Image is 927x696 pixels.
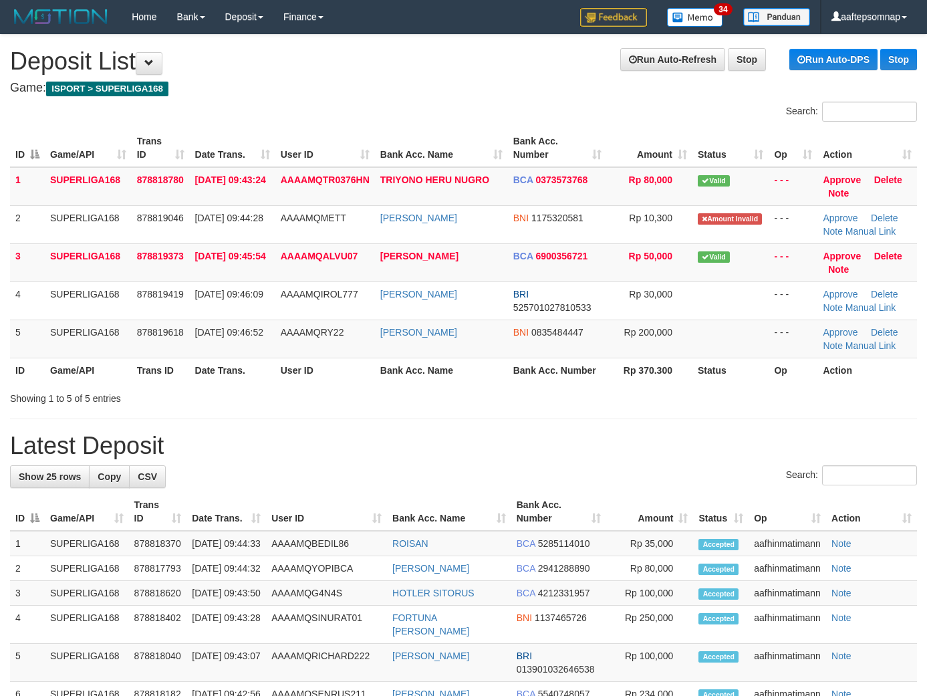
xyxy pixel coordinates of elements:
td: SUPERLIGA168 [45,281,132,320]
td: 878818370 [129,531,187,556]
a: Run Auto-DPS [789,49,878,70]
td: - - - [769,281,817,320]
th: Trans ID: activate to sort column ascending [132,129,190,167]
span: Copy 0373573768 to clipboard [535,175,587,185]
span: AAAAMQMETT [281,213,346,223]
td: - - - [769,243,817,281]
td: 2 [10,205,45,243]
span: Rp 200,000 [624,327,672,338]
span: Copy 013901032646538 to clipboard [517,664,595,675]
span: Rp 10,300 [629,213,672,223]
th: Bank Acc. Number [508,358,607,382]
span: AAAAMQTR0376HN [281,175,370,185]
span: AAAAMQALVU07 [281,251,358,261]
a: Approve [823,213,857,223]
th: User ID: activate to sort column ascending [275,129,375,167]
img: MOTION_logo.png [10,7,112,27]
th: Bank Acc. Name [375,358,508,382]
span: 878819373 [137,251,184,261]
a: TRIYONO HERU NUGRO [380,175,489,185]
th: Status [692,358,769,382]
span: Valid transaction [698,175,730,187]
span: BCA [517,538,535,549]
h4: Game: [10,82,917,95]
td: 1 [10,167,45,206]
td: 5 [10,644,45,682]
th: Op: activate to sort column ascending [769,129,817,167]
th: Game/API: activate to sort column ascending [45,493,129,531]
td: 878818040 [129,644,187,682]
span: [DATE] 09:44:28 [195,213,263,223]
a: Delete [874,251,902,261]
th: Bank Acc. Number: activate to sort column ascending [508,129,607,167]
td: SUPERLIGA168 [45,581,129,606]
span: BCA [517,563,535,574]
th: Action [817,358,917,382]
td: - - - [769,167,817,206]
th: Bank Acc. Name: activate to sort column ascending [375,129,508,167]
td: Rp 100,000 [606,581,693,606]
span: BRI [513,289,529,300]
td: 4 [10,281,45,320]
img: panduan.png [743,8,810,26]
a: Note [823,302,843,313]
a: HOTLER SITORUS [392,588,475,598]
span: Valid transaction [698,251,730,263]
span: BCA [513,251,533,261]
td: aafhinmatimann [749,556,826,581]
a: [PERSON_NAME] [380,251,458,261]
div: Showing 1 to 5 of 5 entries [10,386,376,405]
td: aafhinmatimann [749,644,826,682]
th: Rp 370.300 [607,358,692,382]
span: 878819618 [137,327,184,338]
span: Rp 50,000 [629,251,672,261]
th: Bank Acc. Name: activate to sort column ascending [387,493,511,531]
td: 878818402 [129,606,187,644]
th: Trans ID [132,358,190,382]
span: [DATE] 09:46:52 [195,327,263,338]
td: [DATE] 09:43:50 [186,581,266,606]
a: Approve [823,175,861,185]
a: [PERSON_NAME] [380,289,457,300]
td: Rp 250,000 [606,606,693,644]
th: ID: activate to sort column descending [10,129,45,167]
td: 5 [10,320,45,358]
td: AAAAMQBEDIL86 [266,531,387,556]
a: Stop [728,48,766,71]
span: BRI [517,651,532,661]
a: Note [828,264,849,275]
td: Rp 100,000 [606,644,693,682]
span: Accepted [698,613,739,624]
span: Accepted [698,539,739,550]
a: Manual Link [845,226,896,237]
th: Action: activate to sort column ascending [817,129,917,167]
a: Approve [823,251,861,261]
a: Run Auto-Refresh [620,48,725,71]
span: [DATE] 09:46:09 [195,289,263,300]
td: Rp 80,000 [606,556,693,581]
th: Status: activate to sort column ascending [692,129,769,167]
span: Amount is not matched [698,213,762,225]
td: SUPERLIGA168 [45,205,132,243]
label: Search: [786,102,917,122]
a: [PERSON_NAME] [380,213,457,223]
span: BCA [513,175,533,185]
th: Status: activate to sort column ascending [693,493,749,531]
a: Delete [871,213,898,223]
a: Delete [874,175,902,185]
th: Action: activate to sort column ascending [826,493,917,531]
a: Note [831,612,851,623]
td: [DATE] 09:43:28 [186,606,266,644]
th: User ID [275,358,375,382]
a: ROISAN [392,538,428,549]
td: 878818620 [129,581,187,606]
h1: Latest Deposit [10,433,917,459]
td: aafhinmatimann [749,531,826,556]
th: User ID: activate to sort column ascending [266,493,387,531]
td: 3 [10,581,45,606]
span: Copy 0835484447 to clipboard [531,327,583,338]
label: Search: [786,465,917,485]
a: Manual Link [845,340,896,351]
a: Note [831,563,851,574]
a: Approve [823,289,857,300]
